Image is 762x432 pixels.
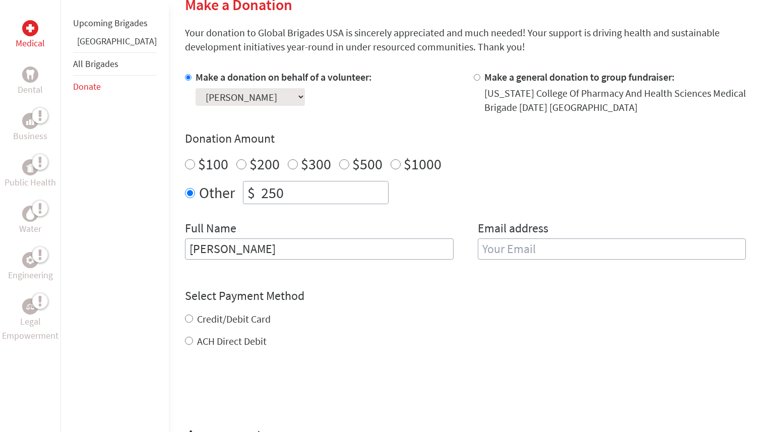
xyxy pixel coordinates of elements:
label: $200 [249,154,280,173]
a: WaterWater [19,206,41,236]
input: Enter Full Name [185,238,454,260]
a: MedicalMedical [16,20,45,50]
li: Upcoming Brigades [73,12,157,34]
label: $1000 [404,154,441,173]
div: Business [22,113,38,129]
div: Medical [22,20,38,36]
a: Public HealthPublic Health [5,159,56,190]
div: Public Health [22,159,38,175]
label: Email address [478,220,548,238]
label: ACH Direct Debit [197,335,267,347]
label: Full Name [185,220,236,238]
label: $300 [301,154,331,173]
h4: Donation Amount [185,131,746,147]
img: Engineering [26,256,34,264]
p: Public Health [5,175,56,190]
img: Medical [26,24,34,32]
img: Public Health [26,162,34,172]
p: Engineering [8,268,53,282]
img: Business [26,117,34,125]
input: Enter Amount [259,181,388,204]
li: Panama [73,34,157,52]
label: Credit/Debit Card [197,313,271,325]
p: Medical [16,36,45,50]
a: EngineeringEngineering [8,252,53,282]
img: Legal Empowerment [26,303,34,310]
label: Make a donation on behalf of a volunteer: [196,71,372,83]
li: Donate [73,76,157,98]
div: Legal Empowerment [22,298,38,315]
p: Water [19,222,41,236]
p: Business [13,129,47,143]
a: DentalDental [18,67,43,97]
div: [US_STATE] College Of Pharmacy And Health Sciences Medical Brigade [DATE] [GEOGRAPHIC_DATA] [484,86,746,114]
div: Dental [22,67,38,83]
p: Your donation to Global Brigades USA is sincerely appreciated and much needed! Your support is dr... [185,26,746,54]
li: All Brigades [73,52,157,76]
h4: Select Payment Method [185,288,746,304]
img: Dental [26,70,34,79]
a: Upcoming Brigades [73,17,148,29]
label: $100 [198,154,228,173]
div: $ [243,181,259,204]
label: Other [199,181,235,204]
iframe: reCAPTCHA [185,368,338,408]
a: [GEOGRAPHIC_DATA] [77,35,157,47]
label: Make a general donation to group fundraiser: [484,71,675,83]
p: Dental [18,83,43,97]
a: Donate [73,81,101,92]
a: BusinessBusiness [13,113,47,143]
label: $500 [352,154,383,173]
a: All Brigades [73,58,118,70]
input: Your Email [478,238,746,260]
img: Water [26,208,34,219]
a: Legal EmpowermentLegal Empowerment [2,298,58,343]
p: Legal Empowerment [2,315,58,343]
div: Water [22,206,38,222]
div: Engineering [22,252,38,268]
